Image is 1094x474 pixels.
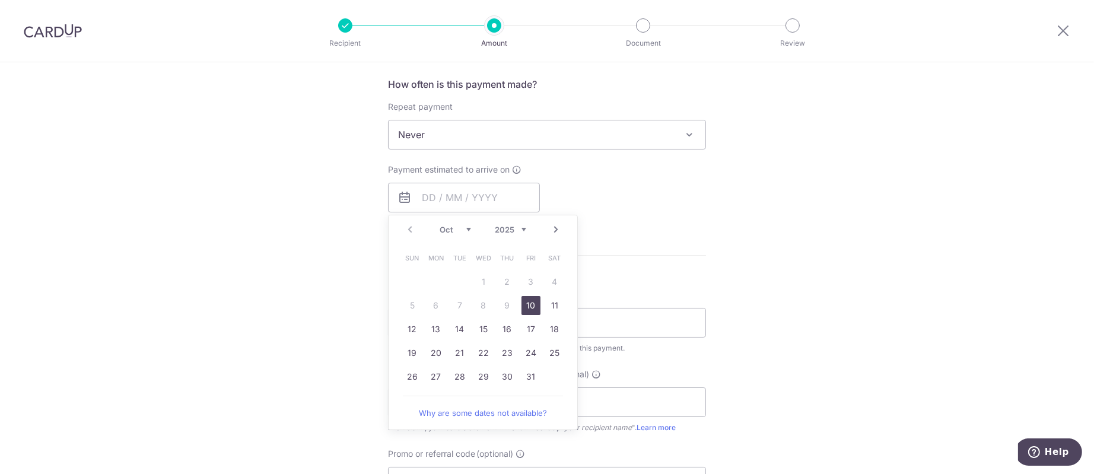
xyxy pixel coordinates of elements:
a: 19 [403,343,422,362]
p: Review [749,37,837,49]
span: Never [388,120,706,149]
i: your recipient name [564,423,632,432]
a: 15 [474,320,493,339]
a: 22 [474,343,493,362]
a: 24 [521,343,540,362]
span: Wednesday [474,249,493,268]
a: Why are some dates not available? [403,401,563,425]
a: 29 [474,367,493,386]
a: 20 [427,343,446,362]
a: 30 [498,367,517,386]
a: 21 [450,343,469,362]
span: Sunday [403,249,422,268]
span: Promo or referral code [388,448,475,460]
a: 17 [521,320,540,339]
a: 25 [545,343,564,362]
label: Repeat payment [388,101,453,113]
a: 23 [498,343,517,362]
span: Saturday [545,249,564,268]
span: Tuesday [450,249,469,268]
img: CardUp [24,24,82,38]
a: 28 [450,367,469,386]
a: Next [549,222,563,237]
a: 10 [521,296,540,315]
span: Never [389,120,705,149]
a: 31 [521,367,540,386]
a: 12 [403,320,422,339]
h5: How often is this payment made? [388,77,706,91]
span: (optional) [476,448,513,460]
span: Payment estimated to arrive on [388,164,510,176]
a: 27 [427,367,446,386]
p: Amount [450,37,538,49]
iframe: Opens a widget where you can find more information [1018,438,1082,468]
p: Document [599,37,687,49]
a: Learn more [637,423,676,432]
a: 18 [545,320,564,339]
input: DD / MM / YYYY [388,183,540,212]
span: Thursday [498,249,517,268]
a: 13 [427,320,446,339]
a: 14 [450,320,469,339]
a: 16 [498,320,517,339]
p: Recipient [301,37,389,49]
span: Friday [521,249,540,268]
a: 26 [403,367,422,386]
a: 11 [545,296,564,315]
span: Monday [427,249,446,268]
